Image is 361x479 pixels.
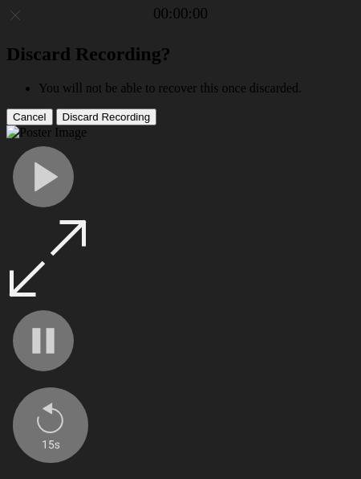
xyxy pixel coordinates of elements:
li: You will not be able to recover this once discarded. [39,81,355,96]
a: 00:00:00 [153,5,208,23]
img: Poster Image [6,125,87,140]
h2: Discard Recording? [6,43,355,65]
button: Discard Recording [56,108,157,125]
button: Cancel [6,108,53,125]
